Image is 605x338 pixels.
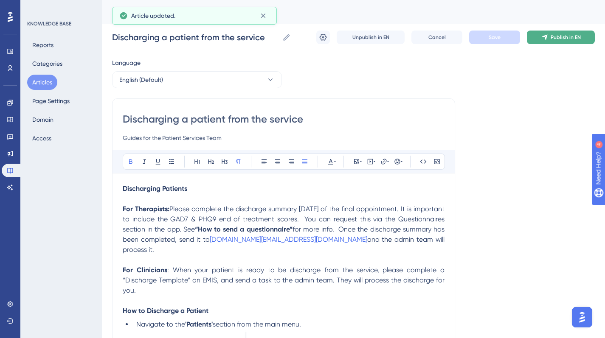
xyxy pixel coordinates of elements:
[551,34,581,41] span: Publish in EN
[112,31,279,43] input: Article Name
[123,266,167,274] strong: For Clinicians
[119,75,163,85] span: English (Default)
[112,58,141,68] span: Language
[185,320,213,328] strong: 'Patients'
[27,20,71,27] div: KNOWLEDGE BASE
[411,31,462,44] button: Cancel
[469,31,520,44] button: Save
[527,31,595,44] button: Publish in EN
[136,320,185,328] span: Navigate to the
[20,2,53,12] span: Need Help?
[27,112,59,127] button: Domain
[27,37,59,53] button: Reports
[123,112,445,126] input: Article Title
[428,34,446,41] span: Cancel
[59,4,62,11] div: 4
[489,34,501,41] span: Save
[123,307,208,315] strong: How to Discharge a Patient
[27,131,56,146] button: Access
[213,320,301,328] span: section from the main menu.
[337,31,405,44] button: Unpublish in EN
[27,93,75,109] button: Page Settings
[112,6,574,18] div: Discharging a patient from the service
[123,205,169,213] strong: For Therapists:
[27,75,57,90] button: Articles
[352,34,389,41] span: Unpublish in EN
[123,266,446,294] span: : When your patient is ready to be discharge from the service, please complete a “Discharge Templ...
[195,225,293,233] strong: “How to send a questionnaire”
[569,304,595,330] iframe: UserGuiding AI Assistant Launcher
[112,71,282,88] button: English (Default)
[210,235,367,243] a: [DOMAIN_NAME][EMAIL_ADDRESS][DOMAIN_NAME]
[123,184,187,193] strong: Discharging Patients
[27,56,68,71] button: Categories
[123,205,446,233] span: Please complete the discharge summary [DATE] of the final appointment. It is important to include...
[123,133,445,143] input: Article Description
[131,11,175,21] span: Article updated.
